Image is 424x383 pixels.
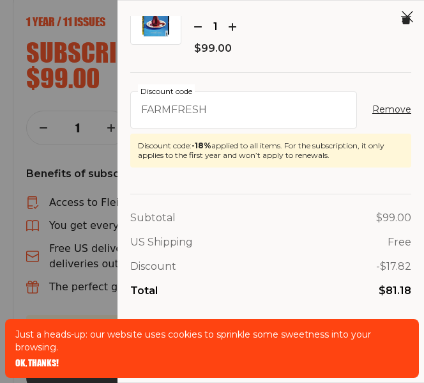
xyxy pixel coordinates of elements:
[15,328,409,354] p: Just a heads-up: our website uses cookies to sprinkle some sweetness into your browsing.
[138,84,195,98] label: Discount code
[379,283,411,299] p: $81.18
[130,210,176,226] p: Subtotal
[130,91,357,129] input: Discount code
[142,2,169,36] img: Annual Subscription Image
[130,283,158,299] p: Total
[376,258,411,275] p: - $17.82
[372,102,411,118] button: Remove
[192,141,211,150] span: - 18 %
[130,234,193,251] p: US Shipping
[130,258,176,275] p: Discount
[376,210,411,226] p: $99.00
[138,141,404,160] div: Discount code: applied to all items. For the subscription, it only applies to the first year and ...
[207,19,223,35] p: 1
[388,234,411,251] p: Free
[15,359,59,368] button: OK, THANKS!
[194,40,232,57] p: $99.00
